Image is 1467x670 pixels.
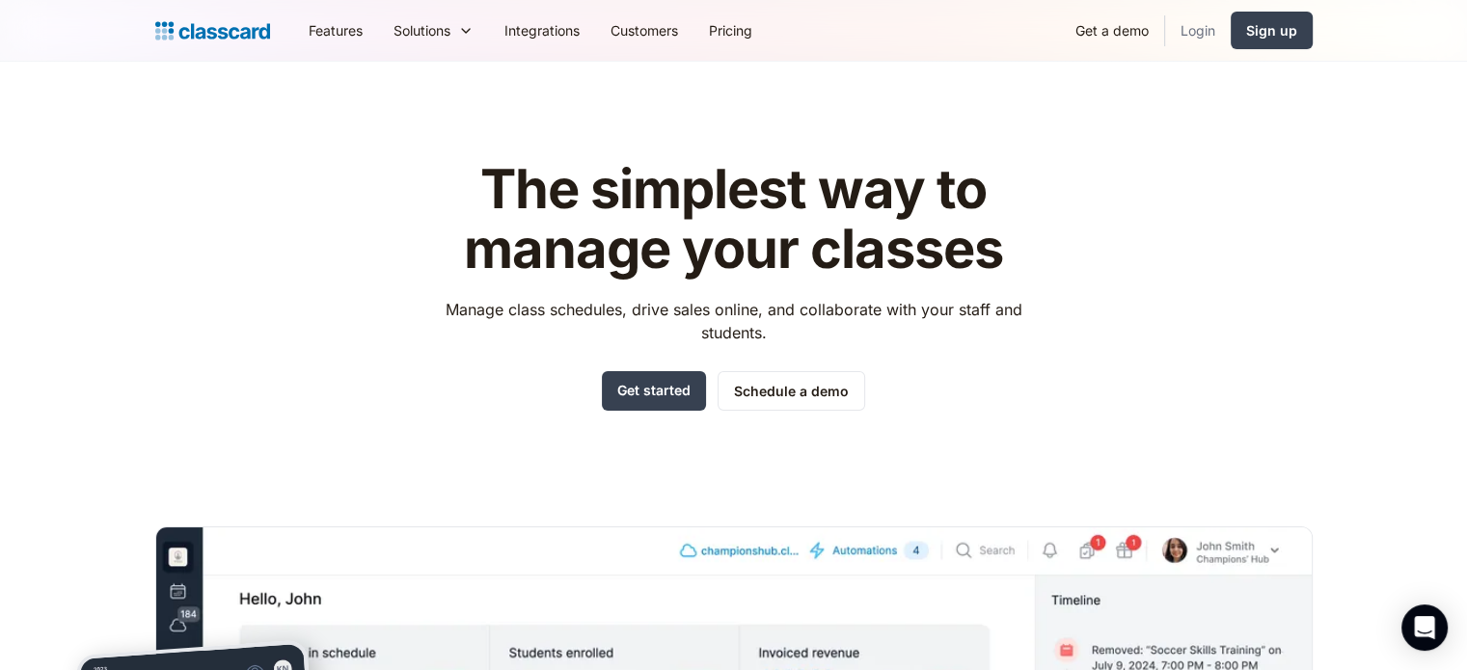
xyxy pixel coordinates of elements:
[1231,12,1313,49] a: Sign up
[1165,9,1231,52] a: Login
[602,371,706,411] a: Get started
[1246,20,1297,40] div: Sign up
[595,9,693,52] a: Customers
[489,9,595,52] a: Integrations
[427,298,1040,344] p: Manage class schedules, drive sales online, and collaborate with your staff and students.
[1060,9,1164,52] a: Get a demo
[693,9,768,52] a: Pricing
[378,9,489,52] div: Solutions
[155,17,270,44] a: home
[1401,604,1448,651] div: Open Intercom Messenger
[394,20,450,40] div: Solutions
[718,371,865,411] a: Schedule a demo
[293,9,378,52] a: Features
[427,160,1040,279] h1: The simplest way to manage your classes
